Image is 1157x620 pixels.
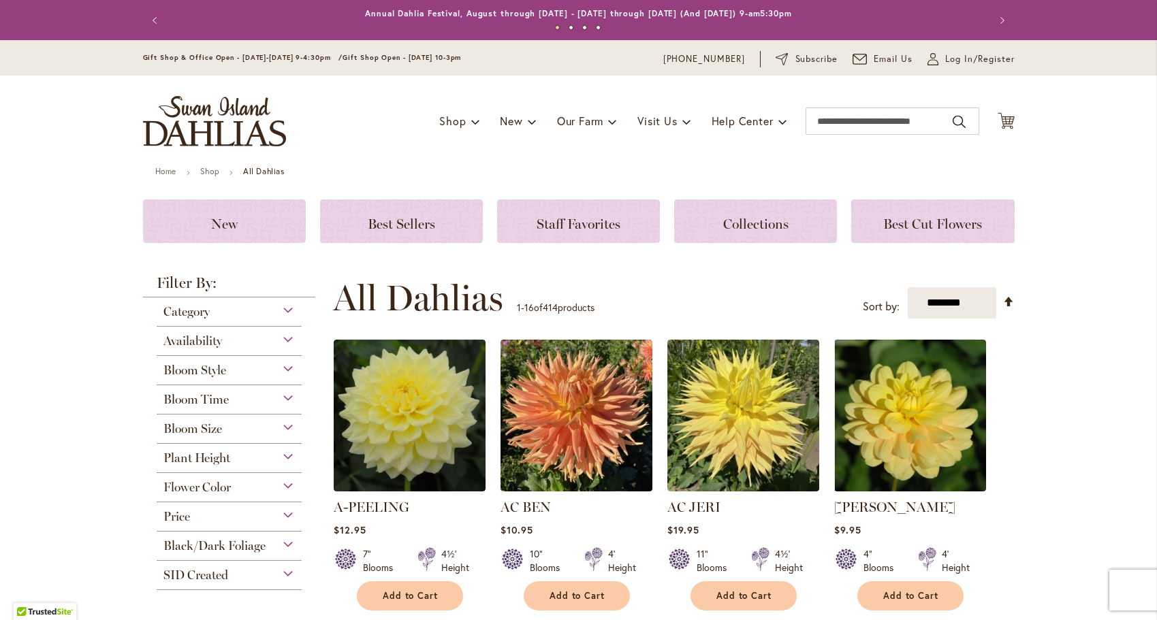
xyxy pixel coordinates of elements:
span: Collections [723,216,789,232]
button: 2 of 4 [569,25,573,30]
div: 4½' Height [775,547,803,574]
a: AC JERI [667,499,720,515]
img: A-Peeling [334,340,486,491]
button: Add to Cart [857,581,964,610]
strong: All Dahlias [243,166,285,176]
strong: Filter By: [143,276,316,297]
span: New [211,216,238,232]
img: AHOY MATEY [834,340,986,491]
span: 1 [517,301,521,314]
span: Bloom Style [163,363,226,378]
a: AC BEN [501,499,551,515]
span: Flower Color [163,480,231,495]
a: Log In/Register [928,52,1015,66]
a: Best Cut Flowers [851,199,1014,243]
a: Home [155,166,176,176]
span: Price [163,509,190,524]
a: [PERSON_NAME] [834,499,955,515]
button: Add to Cart [691,581,797,610]
span: Gift Shop & Office Open - [DATE]-[DATE] 9-4:30pm / [143,53,343,62]
div: 4' Height [942,547,970,574]
a: AHOY MATEY [834,481,986,494]
a: Staff Favorites [497,199,660,243]
a: Shop [200,166,219,176]
span: Best Sellers [368,216,435,232]
button: Add to Cart [524,581,630,610]
div: 4" Blooms [863,547,902,574]
img: AC BEN [501,340,652,491]
button: 4 of 4 [596,25,601,30]
button: Previous [143,7,170,34]
span: Add to Cart [383,590,439,602]
span: 414 [543,301,558,314]
span: Log In/Register [945,52,1015,66]
button: Next [987,7,1015,34]
a: [PHONE_NUMBER] [663,52,746,66]
span: New [500,114,522,128]
a: A-PEELING [334,499,409,515]
span: Help Center [712,114,774,128]
span: $19.95 [667,523,699,536]
a: Subscribe [776,52,838,66]
span: Availability [163,333,222,348]
a: A-Peeling [334,481,486,494]
span: SID Created [163,568,228,583]
span: Plant Height [163,451,230,466]
img: AC Jeri [667,340,819,491]
span: Add to Cart [716,590,772,602]
a: New [143,199,306,243]
span: Add to Cart [550,590,605,602]
div: 4½' Height [441,547,469,574]
div: 10" Blooms [530,547,568,574]
span: 16 [524,301,534,314]
a: Email Us [853,52,913,66]
a: Best Sellers [320,199,483,243]
a: store logo [143,96,286,146]
span: $9.95 [834,523,861,536]
span: $12.95 [334,523,366,536]
span: $10.95 [501,523,533,536]
a: AC BEN [501,481,652,494]
div: 4' Height [608,547,636,574]
div: 11" Blooms [697,547,735,574]
span: Category [163,304,210,319]
button: 3 of 4 [582,25,587,30]
button: Add to Cart [357,581,463,610]
div: 7" Blooms [363,547,401,574]
span: Shop [439,114,466,128]
span: Gift Shop Open - [DATE] 10-3pm [343,53,461,62]
span: Best Cut Flowers [883,216,982,232]
span: Our Farm [557,114,603,128]
a: Collections [674,199,837,243]
span: Staff Favorites [537,216,620,232]
span: Email Us [874,52,913,66]
button: 1 of 4 [555,25,560,30]
span: Bloom Time [163,392,229,407]
span: Visit Us [637,114,677,128]
span: Bloom Size [163,421,222,436]
span: Black/Dark Foliage [163,538,266,553]
span: All Dahlias [333,278,503,319]
p: - of products [517,297,595,319]
a: AC Jeri [667,481,819,494]
label: Sort by: [863,294,900,319]
span: Subscribe [795,52,838,66]
span: Add to Cart [883,590,939,602]
a: Annual Dahlia Festival, August through [DATE] - [DATE] through [DATE] (And [DATE]) 9-am5:30pm [365,8,792,18]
